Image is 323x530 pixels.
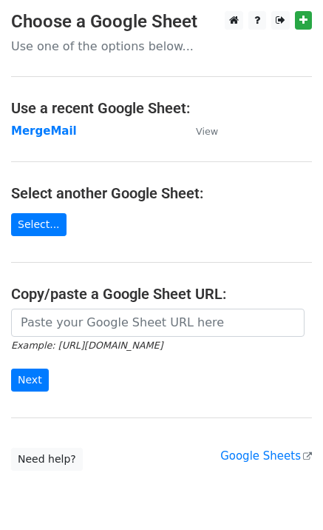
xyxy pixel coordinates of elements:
small: View [196,126,218,137]
a: Need help? [11,448,83,471]
small: Example: [URL][DOMAIN_NAME] [11,340,163,351]
h4: Use a recent Google Sheet: [11,99,312,117]
p: Use one of the options below... [11,38,312,54]
a: View [181,124,218,138]
a: Select... [11,213,67,236]
h4: Copy/paste a Google Sheet URL: [11,285,312,303]
a: MergeMail [11,124,77,138]
h4: Select another Google Sheet: [11,184,312,202]
input: Next [11,369,49,392]
h3: Choose a Google Sheet [11,11,312,33]
a: Google Sheets [220,449,312,463]
input: Paste your Google Sheet URL here [11,309,305,337]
